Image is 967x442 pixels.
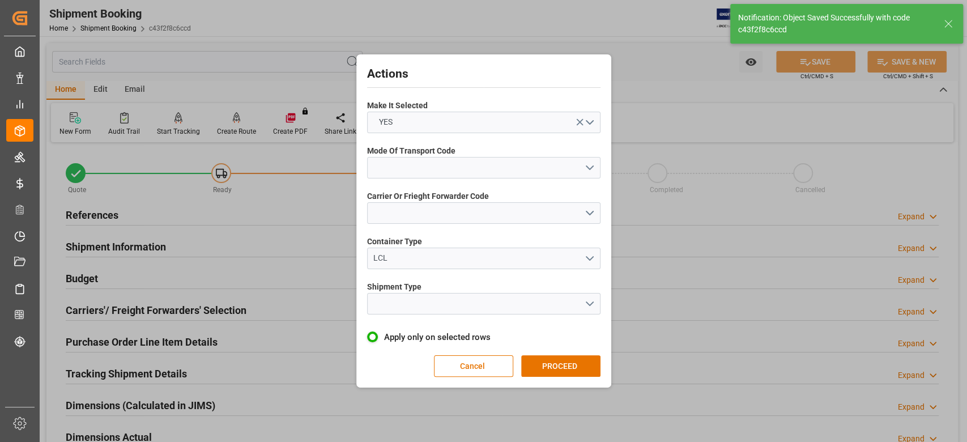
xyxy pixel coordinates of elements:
h2: Actions [367,65,600,83]
div: Notification: Object Saved Successfully with code c43f2f8c6ccd [738,12,933,36]
span: Carrier Or Frieght Forwarder Code [367,190,489,202]
span: YES [373,116,398,128]
button: open menu [367,248,600,269]
button: PROCEED [521,355,600,377]
span: Shipment Type [367,281,421,293]
div: LCL [373,252,584,264]
button: open menu [367,112,600,133]
span: Container Type [367,236,422,248]
span: Make It Selected [367,100,428,112]
button: open menu [367,202,600,224]
span: Mode Of Transport Code [367,145,455,157]
button: open menu [367,293,600,314]
button: open menu [367,157,600,178]
label: Apply only on selected rows [367,330,600,344]
button: Cancel [434,355,513,377]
